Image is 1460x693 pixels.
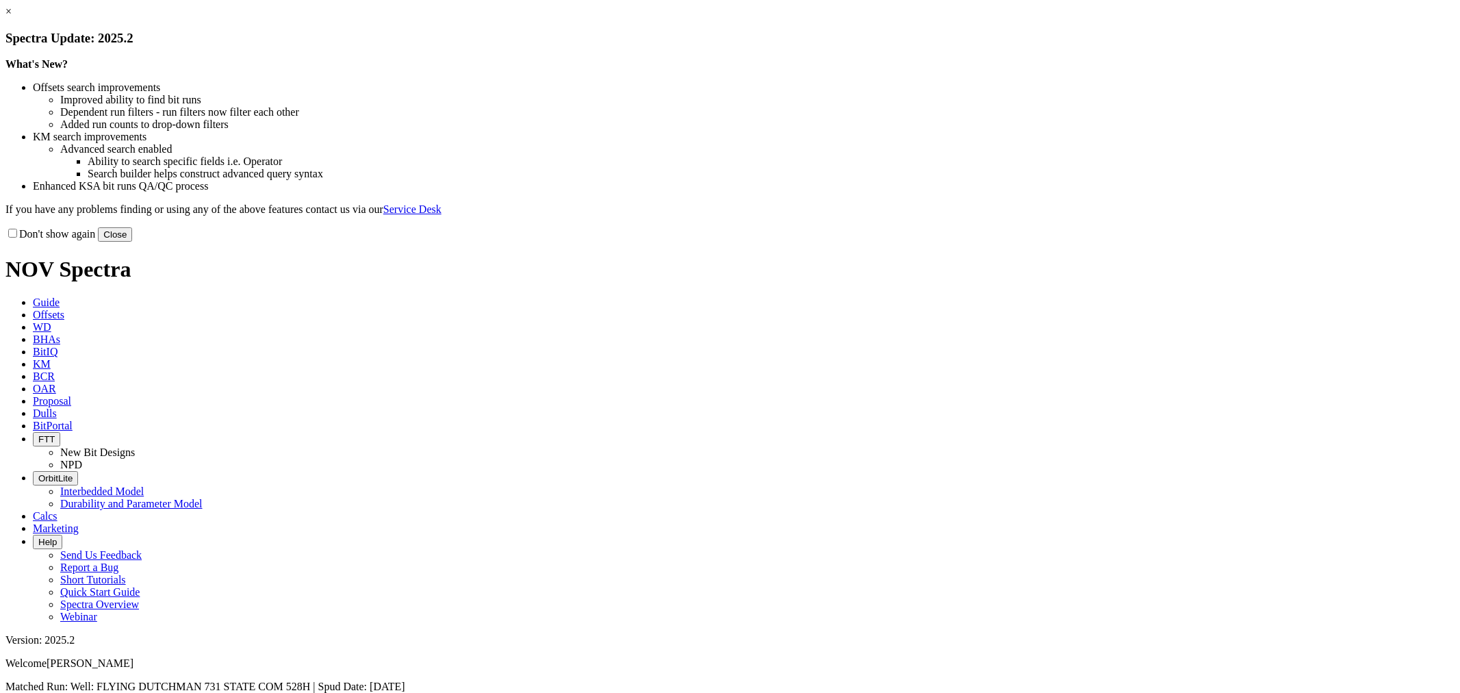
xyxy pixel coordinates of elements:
[38,434,55,444] span: FTT
[5,228,95,240] label: Don't show again
[88,168,1455,180] li: Search builder helps construct advanced query syntax
[38,473,73,483] span: OrbitLite
[5,657,1455,670] p: Welcome
[60,611,97,622] a: Webinar
[33,383,56,394] span: OAR
[88,155,1455,168] li: Ability to search specific fields i.e. Operator
[33,333,60,345] span: BHAs
[33,180,1455,192] li: Enhanced KSA bit runs QA/QC process
[60,598,139,610] a: Spectra Overview
[33,346,57,357] span: BitIQ
[5,58,68,70] strong: What's New?
[98,227,132,242] button: Close
[60,549,142,561] a: Send Us Feedback
[60,106,1455,118] li: Dependent run filters - run filters now filter each other
[5,257,1455,282] h1: NOV Spectra
[33,297,60,308] span: Guide
[5,634,1455,646] div: Version: 2025.2
[60,118,1455,131] li: Added run counts to drop-down filters
[60,143,1455,155] li: Advanced search enabled
[33,370,55,382] span: BCR
[60,94,1455,106] li: Improved ability to find bit runs
[33,510,57,522] span: Calcs
[60,459,82,470] a: NPD
[33,420,73,431] span: BitPortal
[5,5,12,17] a: ×
[60,574,126,585] a: Short Tutorials
[33,395,71,407] span: Proposal
[5,681,68,692] span: Matched Run:
[60,586,140,598] a: Quick Start Guide
[47,657,133,669] span: [PERSON_NAME]
[33,522,79,534] span: Marketing
[33,309,64,320] span: Offsets
[5,203,1455,216] p: If you have any problems finding or using any of the above features contact us via our
[33,407,57,419] span: Dulls
[33,321,51,333] span: WD
[383,203,441,215] a: Service Desk
[60,498,203,509] a: Durability and Parameter Model
[60,486,144,497] a: Interbedded Model
[38,537,57,547] span: Help
[33,81,1455,94] li: Offsets search improvements
[71,681,405,692] span: Well: FLYING DUTCHMAN 731 STATE COM 528H | Spud Date: [DATE]
[60,446,135,458] a: New Bit Designs
[5,31,1455,46] h3: Spectra Update: 2025.2
[8,229,17,238] input: Don't show again
[33,131,1455,143] li: KM search improvements
[33,358,51,370] span: KM
[60,562,118,573] a: Report a Bug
